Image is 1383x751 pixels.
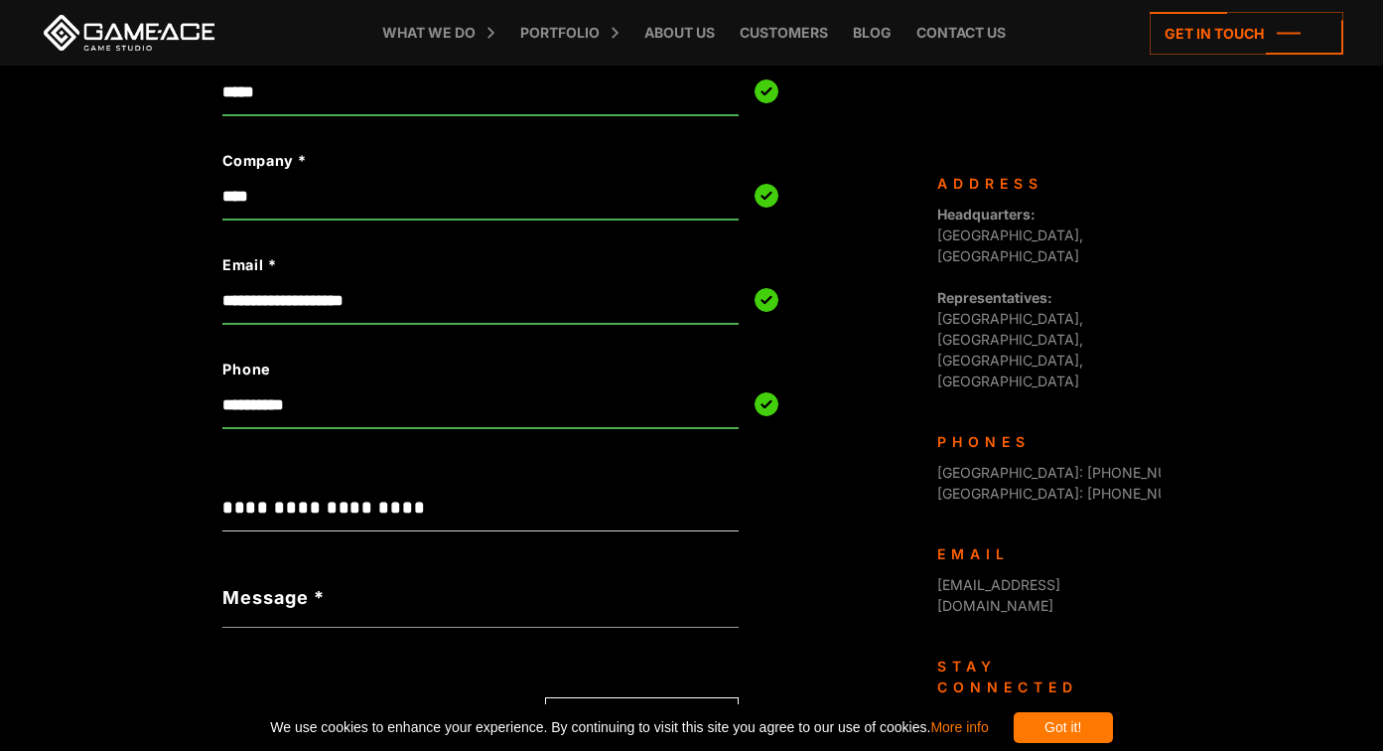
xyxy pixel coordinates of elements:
a: [EMAIL_ADDRESS][DOMAIN_NAME] [937,576,1060,614]
label: Company * [222,150,635,172]
span: [GEOGRAPHIC_DATA]: [PHONE_NUMBER] [937,485,1211,502]
span: We use cookies to enhance your experience. By continuing to visit this site you agree to our use ... [270,712,988,743]
a: More info [930,719,988,735]
label: Last Name * [222,46,635,68]
label: Email * [222,254,635,276]
div: Accepted file types: jpg, gif, png, pdf, doc, docx, xls, xlsx, ppt, pptx [222,699,500,741]
div: Address [937,173,1146,194]
a: Get in touch [1150,12,1343,55]
div: Got it! [1014,712,1113,743]
label: Message * [222,584,325,611]
div: Stay connected [937,656,1146,697]
div: Email [937,543,1146,564]
span: [GEOGRAPHIC_DATA], [GEOGRAPHIC_DATA], [GEOGRAPHIC_DATA], [GEOGRAPHIC_DATA] [937,289,1083,389]
span: [GEOGRAPHIC_DATA], [GEOGRAPHIC_DATA] [937,206,1083,264]
a: Upload file [545,697,739,742]
strong: Representatives: [937,289,1052,306]
strong: Headquarters: [937,206,1036,223]
span: [GEOGRAPHIC_DATA]: [PHONE_NUMBER] [937,464,1211,481]
label: Phone [222,359,635,380]
div: Phones [937,431,1146,452]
